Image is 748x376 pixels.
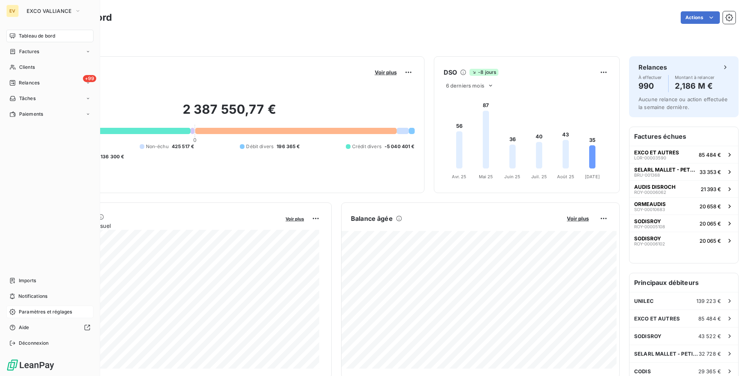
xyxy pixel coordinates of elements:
[193,137,196,143] span: 0
[634,224,665,229] span: ROY-00005108
[696,298,721,304] span: 139 223 €
[567,215,589,222] span: Voir plus
[634,173,660,177] span: BRU-001368
[638,75,662,80] span: À effectuer
[629,180,738,197] button: AUDIS DISROCHROY-0000606221 393 €
[634,315,680,322] span: EXCO ET AUTRES
[18,293,47,300] span: Notifications
[634,190,666,195] span: ROY-00006062
[98,153,124,160] span: -136 300 €
[699,238,721,244] span: 20 065 €
[699,203,721,209] span: 20 658 €
[634,242,665,246] span: ROY-00006102
[699,220,721,227] span: 20 065 €
[469,69,498,76] span: -8 jours
[6,359,55,371] img: Logo LeanPay
[634,167,696,173] span: SELARL MALLET - PETILLON
[478,174,493,179] tspan: Mai 25
[44,222,280,230] span: Chiffre d'affaires mensuel
[19,308,72,315] span: Paramètres et réglages
[634,351,699,357] span: SELARL MALLET - PETILLON
[375,69,397,75] span: Voir plus
[699,351,721,357] span: 32 728 €
[146,143,169,150] span: Non-échu
[634,298,654,304] span: UNILEC
[721,349,740,368] iframe: Intercom live chat
[19,64,35,71] span: Clients
[504,174,520,179] tspan: Juin 25
[557,174,574,179] tspan: Août 25
[629,215,738,232] button: SODISROYROY-0000510820 065 €
[6,5,19,17] div: EV
[283,215,306,222] button: Voir plus
[286,216,304,222] span: Voir plus
[634,218,661,224] span: SODISROY
[634,201,666,207] span: ORMEAUDIS
[634,149,679,156] span: EXCO ET AUTRES
[19,95,36,102] span: Tâches
[698,368,721,374] span: 29 365 €
[698,315,721,322] span: 85 484 €
[351,214,393,223] h6: Balance âgée
[6,321,93,334] a: Aide
[675,75,715,80] span: Montant à relancer
[638,63,667,72] h6: Relances
[19,79,40,86] span: Relances
[446,82,484,89] span: 6 derniers mois
[629,127,738,146] h6: Factures échues
[634,333,662,339] span: SODISROY
[19,324,29,331] span: Aide
[699,152,721,158] span: 85 484 €
[531,174,547,179] tspan: Juil. 25
[675,80,715,92] h4: 2,186 M €
[634,156,666,160] span: LOR-00003590
[19,340,49,347] span: Déconnexion
[565,215,591,222] button: Voir plus
[629,163,738,180] button: SELARL MALLET - PETILLONBRU-00136833 353 €
[19,111,43,118] span: Paiements
[629,146,738,163] button: EXCO ET AUTRESLOR-0000359085 484 €
[634,184,676,190] span: AUDIS DISROCH
[19,277,36,284] span: Imports
[44,102,415,125] h2: 2 387 550,77 €
[629,232,738,249] button: SODISROYROY-0000610220 065 €
[83,75,96,82] span: +99
[352,143,381,150] span: Crédit divers
[452,174,466,179] tspan: Avr. 25
[372,69,399,76] button: Voir plus
[699,169,721,175] span: 33 353 €
[634,207,665,212] span: SOY-00010683
[634,368,651,374] span: CODIS
[698,333,721,339] span: 43 522 €
[19,48,39,55] span: Factures
[172,143,194,150] span: 425 517 €
[385,143,415,150] span: -5 040 401 €
[629,197,738,215] button: ORMEAUDISSOY-0001068320 658 €
[638,96,728,110] span: Aucune relance ou action effectuée la semaine dernière.
[27,8,72,14] span: EXCO VALLIANCE
[585,174,600,179] tspan: [DATE]
[638,80,662,92] h4: 990
[629,273,738,292] h6: Principaux débiteurs
[681,11,720,24] button: Actions
[634,235,661,242] span: SODISROY
[277,143,300,150] span: 196 365 €
[701,186,721,192] span: 21 393 €
[444,68,457,77] h6: DSO
[246,143,273,150] span: Débit divers
[19,32,55,39] span: Tableau de bord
